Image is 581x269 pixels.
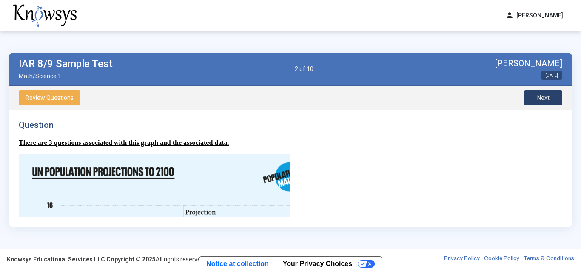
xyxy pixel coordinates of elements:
[500,8,568,23] button: person[PERSON_NAME]
[524,90,562,105] button: Next
[484,255,519,263] a: Cookie Policy
[26,94,74,101] span: Review Questions
[505,11,514,20] span: person
[19,58,113,69] label: IAR 8/9 Sample Test
[541,71,562,80] span: [DATE]
[19,120,284,130] h4: Question
[19,73,113,79] span: Math/Science 1
[524,255,574,263] a: Terms & Conditions
[13,4,77,27] img: knowsys-logo.png
[295,65,313,72] span: 2 of 10
[444,255,480,263] a: Privacy Policy
[7,255,205,263] div: All rights reserved.
[495,58,562,69] label: [PERSON_NAME]
[537,94,550,101] span: Next
[19,139,229,146] strong: There are 3 questions associated with this graph and the associated data.
[19,90,80,105] button: Review Questions
[7,256,156,263] strong: Knowsys Educational Services LLC Copyright © 2025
